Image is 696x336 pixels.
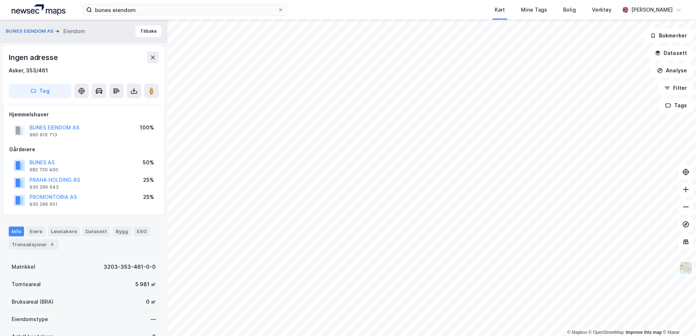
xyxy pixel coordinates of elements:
[649,46,693,60] button: Datasett
[9,145,158,154] div: Gårdeiere
[592,5,612,14] div: Verktøy
[143,176,154,184] div: 25%
[651,63,693,78] button: Analyse
[12,297,54,306] div: Bruksareal (BRA)
[104,263,156,271] div: 3203-353-461-0-0
[9,110,158,119] div: Hjemmelshaver
[29,132,57,138] div: 990 916 713
[83,227,110,236] div: Datasett
[9,52,59,63] div: Ingen adresse
[113,227,131,236] div: Bygg
[495,5,505,14] div: Kart
[12,4,66,15] img: logo.a4113a55bc3d86da70a041830d287a7e.svg
[29,167,58,173] div: 982 720 400
[626,330,662,335] a: Improve this map
[631,5,673,14] div: [PERSON_NAME]
[521,5,547,14] div: Mine Tags
[567,330,587,335] a: Mapbox
[9,84,71,98] button: Tag
[9,66,48,75] div: Asker, 353/461
[135,25,162,37] button: Tilbake
[143,158,154,167] div: 50%
[143,193,154,201] div: 25%
[29,201,58,207] div: 930 296 651
[12,315,48,324] div: Eiendomstype
[63,27,85,36] div: Eiendom
[12,263,35,271] div: Matrikkel
[134,227,150,236] div: ESG
[660,301,696,336] iframe: Chat Widget
[140,123,154,132] div: 100%
[644,28,693,43] button: Bokmerker
[146,297,156,306] div: 0 ㎡
[12,280,41,289] div: Tomteareal
[92,4,278,15] input: Søk på adresse, matrikkel, gårdeiere, leietakere eller personer
[151,315,156,324] div: —
[563,5,576,14] div: Bolig
[6,28,55,35] button: BUNES EIENDOM AS
[27,227,45,236] div: Eiere
[589,330,624,335] a: OpenStreetMap
[679,261,693,275] img: Z
[29,184,59,190] div: 930 296 643
[9,227,24,236] div: Info
[659,98,693,113] button: Tags
[48,241,56,248] div: 4
[658,81,693,95] button: Filter
[9,239,59,249] div: Transaksjoner
[48,227,80,236] div: Leietakere
[135,280,156,289] div: 5 981 ㎡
